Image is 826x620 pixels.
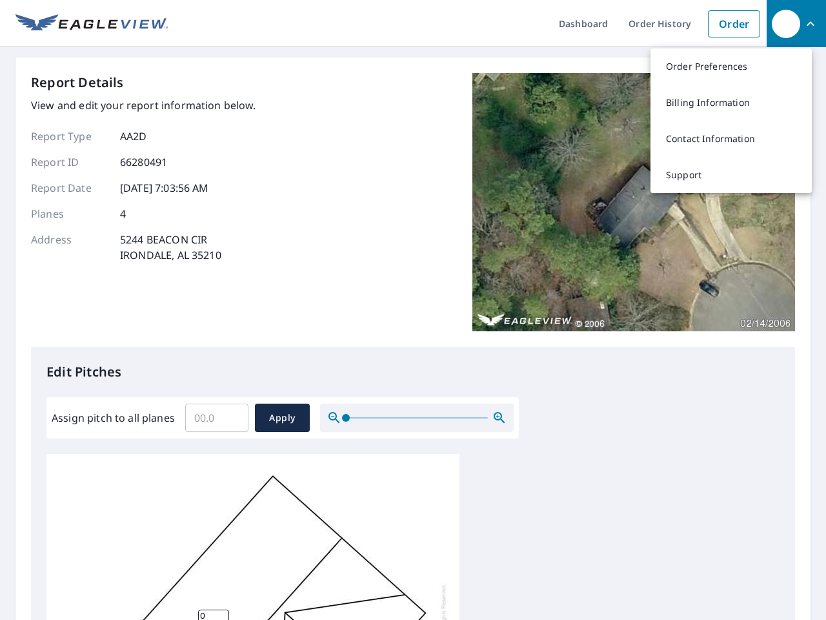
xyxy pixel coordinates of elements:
p: Planes [31,206,108,222]
button: Apply [255,404,310,432]
p: Report Details [31,73,124,92]
p: Report ID [31,154,108,170]
a: Contact Information [650,121,812,157]
input: 00.0 [185,400,248,436]
p: AA2D [120,129,147,144]
label: Assign pitch to all planes [52,410,175,426]
img: Top image [472,73,795,331]
a: Order Preferences [650,48,812,85]
span: Apply [265,410,299,426]
p: 66280491 [120,154,167,170]
p: Address [31,232,108,263]
p: Report Type [31,129,108,144]
img: EV Logo [15,14,168,34]
a: Order [708,10,760,37]
a: Support [650,157,812,193]
p: 4 [120,206,126,222]
p: View and edit your report information below. [31,98,256,113]
p: Edit Pitches [46,362,780,382]
p: [DATE] 7:03:56 AM [120,180,209,196]
p: 5244 BEACON CIR IRONDALE, AL 35210 [120,232,221,263]
a: Billing Information [650,85,812,121]
p: Report Date [31,180,108,196]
